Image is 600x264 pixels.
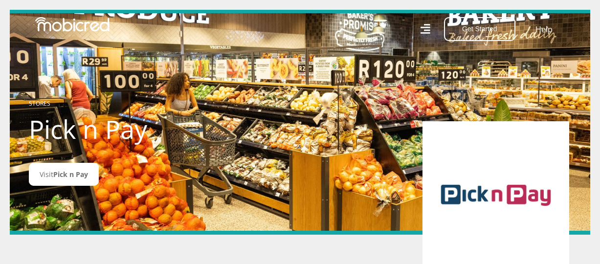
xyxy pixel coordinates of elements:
[437,136,555,253] img: Pick n Pay
[29,99,50,108] a: STORES
[29,163,99,186] a: VisitPick n Pay
[35,17,110,32] img: Mobicred
[444,17,515,41] button: Get Started
[53,170,88,179] span: Pick n Pay
[29,114,246,144] h1: Pick n Pay
[535,23,553,36] a: Help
